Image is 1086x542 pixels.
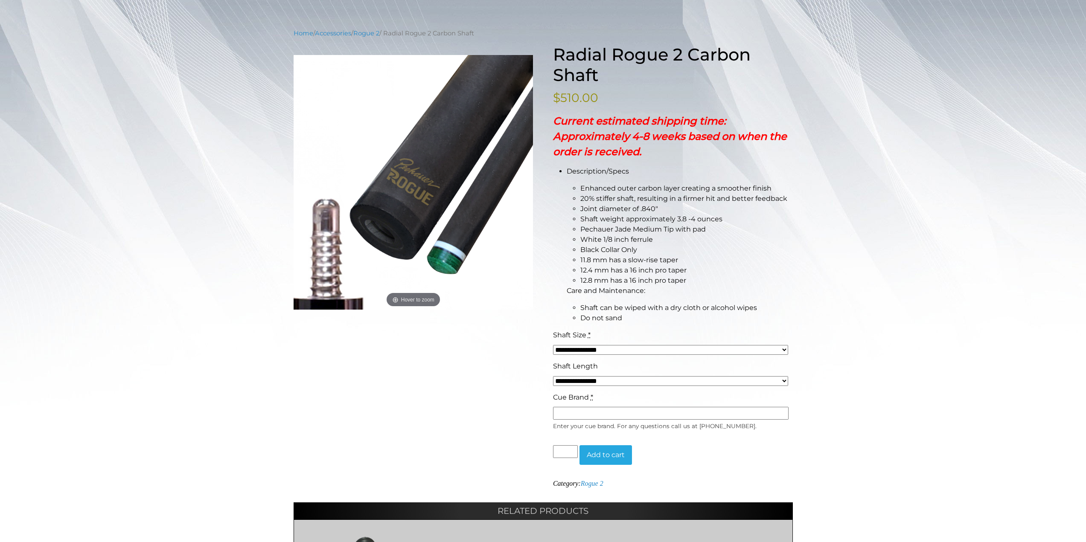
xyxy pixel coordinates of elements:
a: Hover to zoom [294,55,533,310]
h2: Related products [294,502,793,519]
abbr: required [591,393,593,401]
strong: Current estimated shipping time: Approximately 4-8 weeks based on when the order is received. [553,115,787,158]
button: Add to cart [579,445,632,465]
span: Shaft can be wiped with a dry cloth or alcohol wipes [580,304,757,312]
span: Shaft Length [553,362,598,370]
bdi: 510.00 [553,90,598,105]
span: Care and Maintenance: [567,287,645,295]
h1: Radial Rogue 2 Carbon Shaft [553,44,793,85]
span: Do not sand [580,314,622,322]
span: Category: [553,480,603,487]
span: Joint diameter of .840″ [580,205,658,213]
span: $ [553,90,560,105]
img: new-radial-with-tip-jade.png [294,55,533,310]
span: 20% stiffer shaft, resulting in a firmer hit and better feedback [580,194,787,203]
span: 12.8 mm has a 16 inch pro taper [580,276,686,284]
nav: Breadcrumb [294,29,793,38]
span: Shaft weight approximately 3.8 -4 ounces [580,215,722,223]
a: Rogue 2 [581,480,603,487]
span: Black Collar Only [580,246,637,254]
a: Home [294,29,313,37]
span: Cue Brand [553,393,589,401]
a: Accessories [315,29,351,37]
abbr: required [588,331,591,339]
span: 11.8 mm has a slow-rise taper [580,256,678,264]
span: Shaft Size [553,331,586,339]
span: White 1/8 inch ferrule [580,235,653,243]
span: Description/Specs [567,167,629,175]
span: Pechauer Jade Medium Tip with pad [580,225,706,233]
span: 12.4 mm has a 16 inch pro taper [580,266,687,274]
div: Enter your cue brand. For any questions call us at [PHONE_NUMBER]. [553,420,789,430]
a: Rogue 2 [353,29,379,37]
input: Product quantity [553,445,578,458]
span: Enhanced outer carbon layer creating a smoother finish [580,184,772,192]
